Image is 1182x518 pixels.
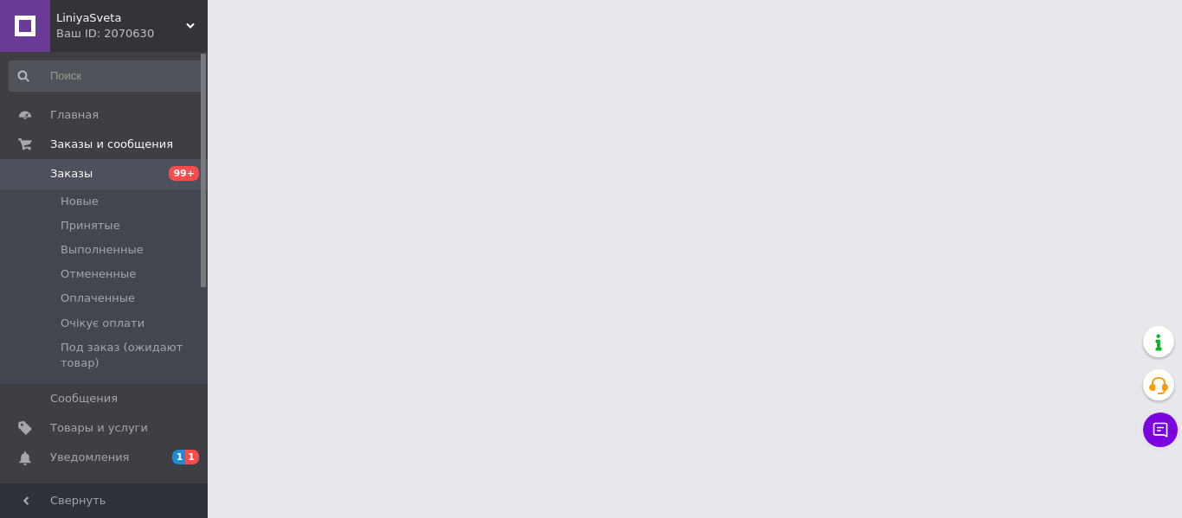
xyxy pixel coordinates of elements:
[61,218,120,233] span: Принятые
[169,166,199,181] span: 99+
[61,242,144,258] span: Выполненные
[61,316,145,331] span: Очікує оплати
[61,340,202,371] span: Под заказ (ожидают товар)
[50,107,99,123] span: Главная
[61,194,99,209] span: Новые
[61,266,136,282] span: Отмененные
[1143,412,1178,447] button: Чат с покупателем
[50,137,173,152] span: Заказы и сообщения
[61,291,135,306] span: Оплаченные
[56,10,186,26] span: LiniyaSveta
[172,450,186,464] span: 1
[56,26,208,42] div: Ваш ID: 2070630
[9,61,204,92] input: Поиск
[50,391,118,406] span: Сообщения
[50,166,93,182] span: Заказы
[185,450,199,464] span: 1
[50,450,129,465] span: Уведомления
[50,480,160,511] span: Показатели работы компании
[50,420,148,436] span: Товары и услуги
